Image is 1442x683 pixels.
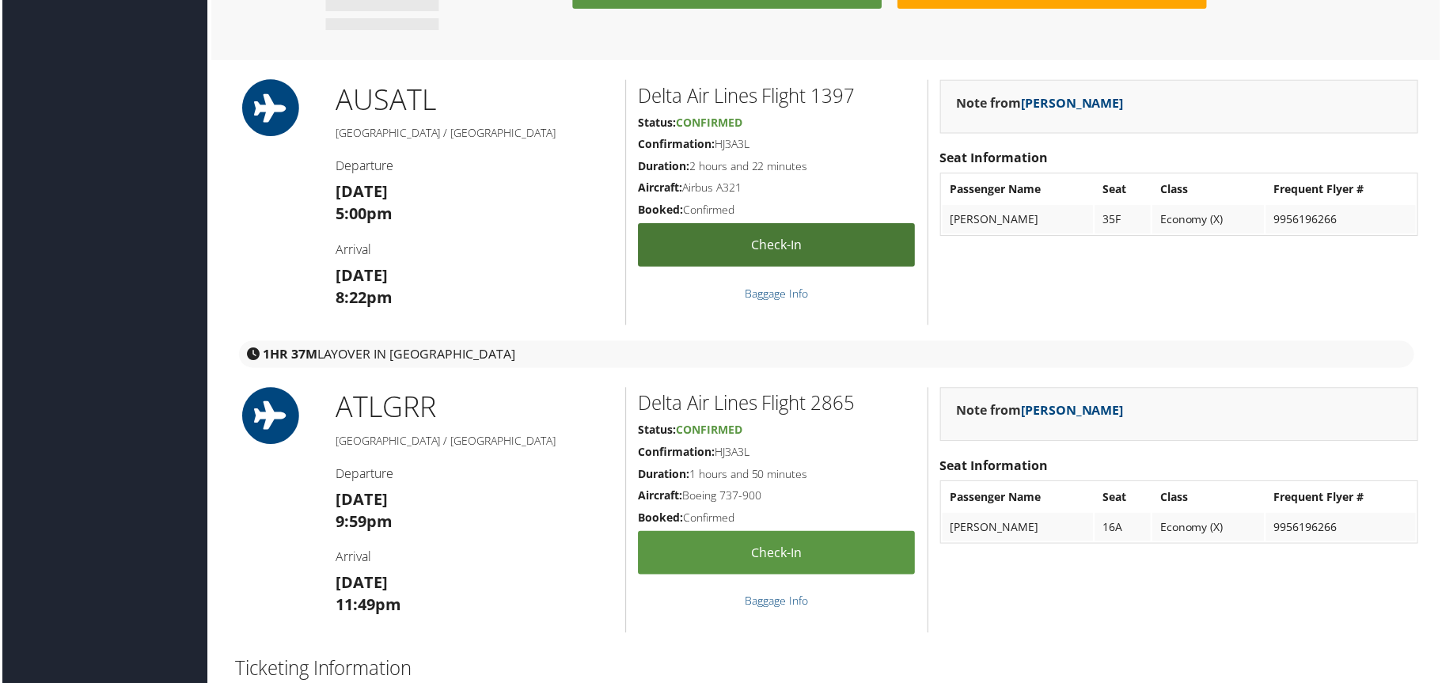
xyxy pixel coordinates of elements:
strong: [DATE] [334,490,386,511]
td: [PERSON_NAME] [943,514,1095,543]
th: Class [1154,484,1266,513]
th: Class [1154,176,1266,204]
h4: Departure [334,157,613,175]
th: Passenger Name [943,176,1095,204]
h1: AUS ATL [334,80,613,120]
strong: Status: [638,115,676,130]
h1: ATL GRR [334,389,613,428]
th: Seat [1096,176,1152,204]
strong: 9:59pm [334,512,391,533]
td: Economy (X) [1154,514,1266,543]
h4: Arrival [334,241,613,259]
strong: [DATE] [334,265,386,286]
td: 9956196266 [1268,206,1418,234]
strong: Booked: [638,203,683,218]
strong: Aircraft: [638,180,682,195]
th: Passenger Name [943,484,1095,513]
th: Seat [1096,484,1152,513]
strong: Aircraft: [638,489,682,504]
h5: 2 hours and 22 minutes [638,159,916,175]
span: Confirmed [676,423,742,438]
th: Frequent Flyer # [1268,176,1418,204]
h5: Airbus A321 [638,180,916,196]
a: Check-in [638,224,916,268]
strong: Duration: [638,468,689,483]
strong: Booked: [638,511,683,526]
h5: Boeing 737-900 [638,489,916,505]
strong: [DATE] [334,574,386,595]
strong: Status: [638,423,676,438]
strong: Confirmation: [638,446,715,461]
h5: 1 hours and 50 minutes [638,468,916,484]
strong: Seat Information [941,150,1049,167]
td: Economy (X) [1154,206,1266,234]
strong: 8:22pm [334,287,391,309]
strong: 1HR 37M [261,347,316,364]
strong: [DATE] [334,181,386,203]
strong: Note from [958,94,1125,112]
th: Frequent Flyer # [1268,484,1418,513]
td: [PERSON_NAME] [943,206,1095,234]
td: 35F [1096,206,1152,234]
h5: HJ3A3L [638,137,916,153]
a: [PERSON_NAME] [1023,403,1125,420]
div: layover in [GEOGRAPHIC_DATA] [237,342,1417,369]
h2: Delta Air Lines Flight 2865 [638,391,916,418]
h2: Delta Air Lines Flight 1397 [638,82,916,109]
h5: [GEOGRAPHIC_DATA] / [GEOGRAPHIC_DATA] [334,126,613,142]
span: Confirmed [676,115,742,130]
strong: 11:49pm [334,596,400,617]
strong: Note from [958,403,1125,420]
a: Baggage Info [746,286,809,302]
strong: Duration: [638,159,689,174]
a: Check-in [638,533,916,576]
a: Baggage Info [746,595,809,610]
strong: Confirmation: [638,137,715,152]
h4: Arrival [334,550,613,567]
h5: HJ3A3L [638,446,916,461]
td: 16A [1096,514,1152,543]
h4: Departure [334,466,613,484]
strong: 5:00pm [334,203,391,225]
h5: Confirmed [638,511,916,527]
h5: [GEOGRAPHIC_DATA] / [GEOGRAPHIC_DATA] [334,434,613,450]
h5: Confirmed [638,203,916,218]
strong: Seat Information [941,458,1049,476]
td: 9956196266 [1268,514,1418,543]
a: [PERSON_NAME] [1023,94,1125,112]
